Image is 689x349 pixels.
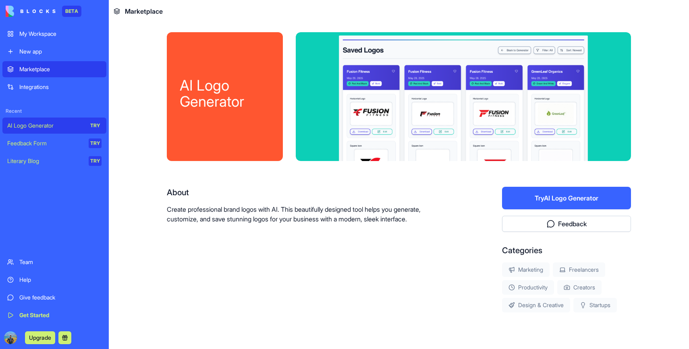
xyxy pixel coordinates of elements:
a: Give feedback [2,289,106,306]
div: Literary Blog [7,157,83,165]
div: Team [19,258,102,266]
div: Help [19,276,102,284]
p: Create professional brand logos with AI. This beautifully designed tool helps you generate, custo... [167,204,450,224]
button: TryAI Logo Generator [502,187,631,209]
a: Team [2,254,106,270]
img: ACg8ocJ3SFFJP6TGvDLUOI_ZrRaWnoxgjxQO39TFNtaBsjyXYWFbiEbA=s96-c [4,331,17,344]
div: TRY [89,156,102,166]
span: Recent [2,108,106,114]
div: Integrations [19,83,102,91]
a: New app [2,43,106,60]
a: BETA [6,6,81,17]
div: Marketplace [19,65,102,73]
div: Productivity [502,280,554,295]
div: Creators [557,280,602,295]
div: Startups [573,298,617,312]
div: Feedback Form [7,139,83,147]
a: Feedback FormTRY [2,135,106,151]
div: Freelancers [553,262,605,277]
div: AI Logo Generator [180,77,270,109]
div: AI Logo Generator [7,122,83,130]
div: My Workspace [19,30,102,38]
a: AI Logo GeneratorTRY [2,118,106,134]
div: Give feedback [19,293,102,302]
button: Feedback [502,216,631,232]
div: BETA [62,6,81,17]
div: New app [19,47,102,56]
div: Categories [502,245,631,256]
button: Upgrade [25,331,55,344]
a: Upgrade [25,333,55,341]
a: Integrations [2,79,106,95]
a: Marketplace [2,61,106,77]
div: Design & Creative [502,298,570,312]
div: TRY [89,138,102,148]
span: Marketplace [125,6,163,16]
a: Help [2,272,106,288]
a: Literary BlogTRY [2,153,106,169]
div: Get Started [19,311,102,319]
div: TRY [89,121,102,130]
img: logo [6,6,56,17]
div: Marketing [502,262,550,277]
a: Get Started [2,307,106,323]
div: About [167,187,450,198]
a: My Workspace [2,26,106,42]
